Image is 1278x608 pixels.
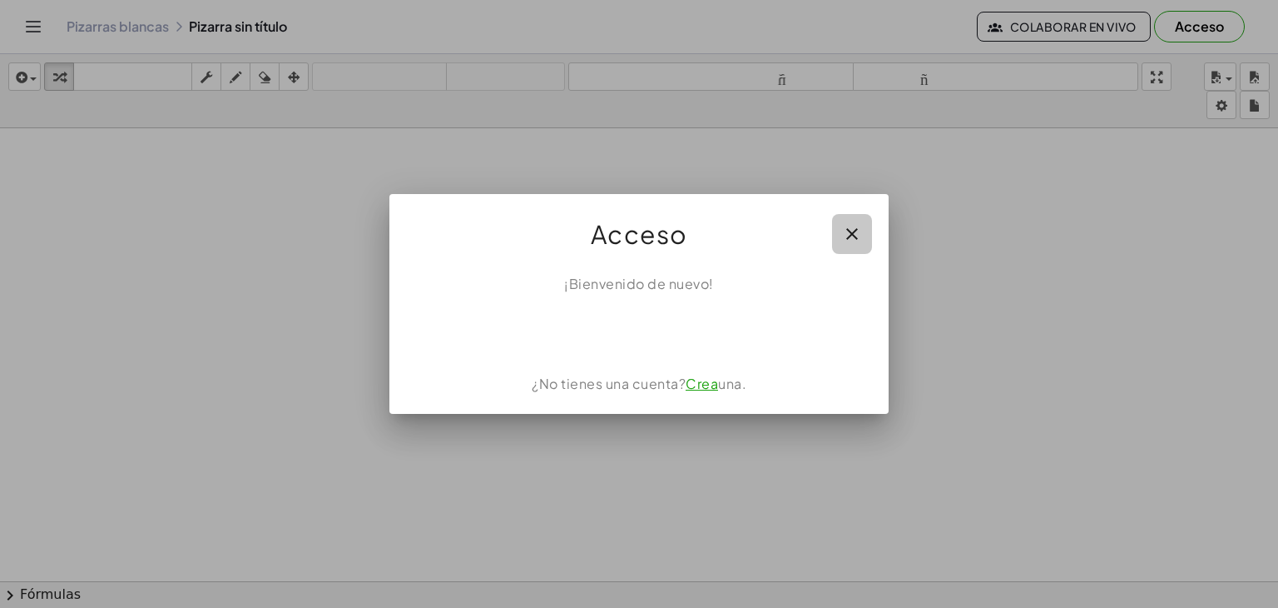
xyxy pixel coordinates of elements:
[686,375,718,392] a: Crea
[718,375,746,392] font: una.
[538,312,741,349] iframe: Botón Iniciar sesión con Google
[564,275,714,292] font: ¡Bienvenido de nuevo!
[532,375,686,392] font: ¿No tienes una cuenta?
[591,218,688,250] font: Acceso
